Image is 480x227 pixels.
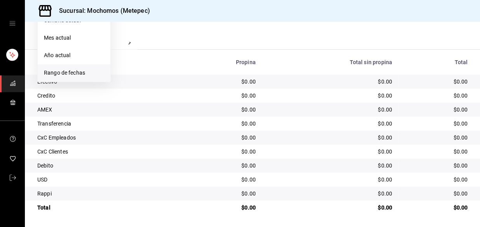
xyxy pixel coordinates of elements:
[37,106,176,113] div: AMEX
[405,59,468,65] div: Total
[268,176,392,183] div: $0.00
[268,204,392,211] div: $0.00
[44,69,104,77] span: Rango de fechas
[268,148,392,155] div: $0.00
[268,59,392,65] div: Total sin propina
[37,162,176,169] div: Debito
[405,78,468,86] div: $0.00
[188,78,256,86] div: $0.00
[268,120,392,127] div: $0.00
[268,134,392,141] div: $0.00
[268,190,392,197] div: $0.00
[188,162,256,169] div: $0.00
[37,204,176,211] div: Total
[188,120,256,127] div: $0.00
[188,134,256,141] div: $0.00
[37,190,176,197] div: Rappi
[405,176,468,183] div: $0.00
[9,20,16,26] button: open drawer
[37,148,176,155] div: CxC Clientes
[268,162,392,169] div: $0.00
[405,148,468,155] div: $0.00
[405,204,468,211] div: $0.00
[268,92,392,100] div: $0.00
[188,106,256,113] div: $0.00
[37,134,176,141] div: CxC Empleados
[37,92,176,100] div: Credito
[116,36,145,49] button: Ver pagos
[405,106,468,113] div: $0.00
[405,190,468,197] div: $0.00
[37,120,176,127] div: Transferencia
[188,148,256,155] div: $0.00
[268,106,392,113] div: $0.00
[405,120,468,127] div: $0.00
[188,59,256,65] div: Propina
[188,204,256,211] div: $0.00
[188,190,256,197] div: $0.00
[188,92,256,100] div: $0.00
[53,6,150,16] h3: Sucursal: Mochomos (Metepec)
[405,134,468,141] div: $0.00
[37,176,176,183] div: USD
[405,92,468,100] div: $0.00
[405,162,468,169] div: $0.00
[44,51,104,59] span: Año actual
[268,78,392,86] div: $0.00
[44,34,104,42] span: Mes actual
[188,176,256,183] div: $0.00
